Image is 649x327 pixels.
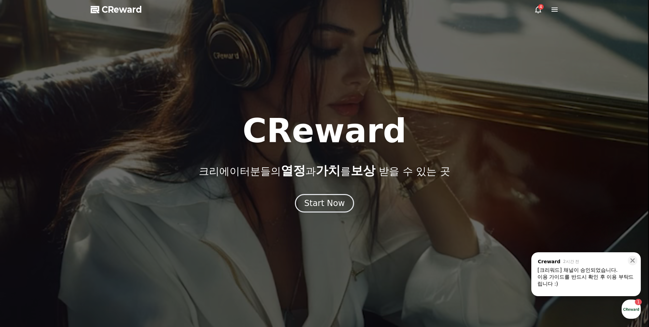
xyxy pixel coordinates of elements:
[295,201,354,207] a: Start Now
[538,4,544,10] div: 4
[281,163,306,178] span: 열정
[91,4,142,15] a: CReward
[243,114,406,147] h1: CReward
[199,164,450,178] p: 크리에이터분들의 과 를 받을 수 있는 곳
[316,163,340,178] span: 가치
[295,194,354,213] button: Start Now
[351,163,375,178] span: 보상
[304,198,345,209] div: Start Now
[102,4,142,15] span: CReward
[534,5,542,14] a: 4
